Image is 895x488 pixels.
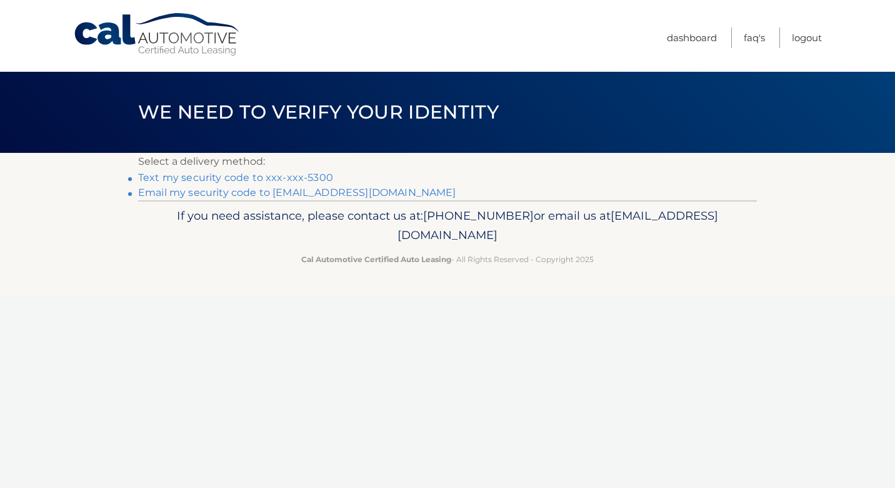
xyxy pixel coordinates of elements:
a: Logout [792,27,822,48]
p: - All Rights Reserved - Copyright 2025 [146,253,749,266]
span: [PHONE_NUMBER] [423,208,534,223]
a: FAQ's [744,27,765,48]
span: We need to verify your identity [138,100,499,124]
strong: Cal Automotive Certified Auto Leasing [301,255,451,264]
p: If you need assistance, please contact us at: or email us at [146,206,749,246]
a: Dashboard [667,27,717,48]
p: Select a delivery method: [138,153,757,170]
a: Email my security code to [EMAIL_ADDRESS][DOMAIN_NAME] [138,187,456,198]
a: Text my security code to xxx-xxx-5300 [138,172,333,183]
a: Cal Automotive [73,12,242,57]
